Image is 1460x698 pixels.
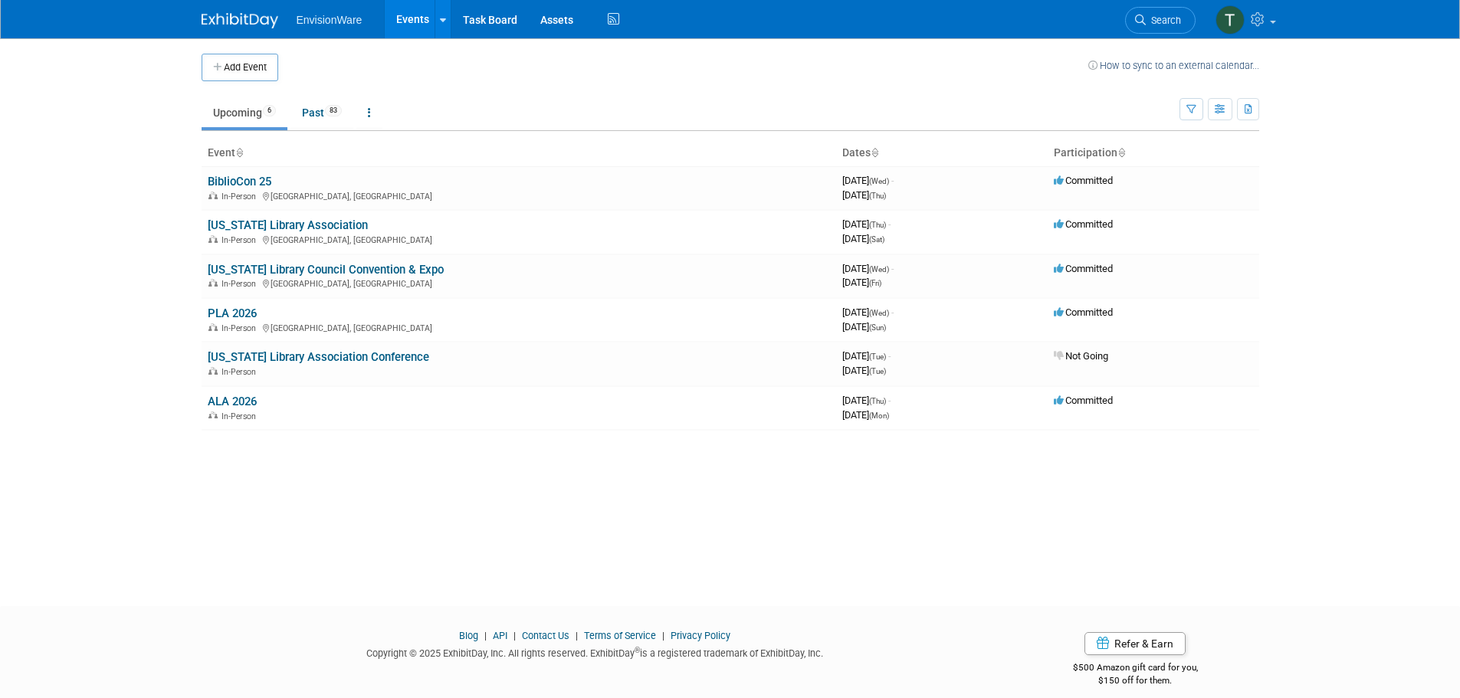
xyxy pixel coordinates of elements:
a: PLA 2026 [208,306,257,320]
span: 83 [325,105,342,116]
a: Past83 [290,98,353,127]
span: - [888,218,891,230]
span: (Thu) [869,397,886,405]
div: [GEOGRAPHIC_DATA], [GEOGRAPHIC_DATA] [208,321,830,333]
span: Committed [1054,263,1113,274]
span: - [888,395,891,406]
span: Committed [1054,175,1113,186]
a: Privacy Policy [671,630,730,641]
span: EnvisionWare [297,14,363,26]
span: (Mon) [869,411,889,420]
span: [DATE] [842,189,886,201]
span: [DATE] [842,277,881,288]
button: Add Event [202,54,278,81]
span: (Sat) [869,235,884,244]
span: (Tue) [869,367,886,375]
a: Sort by Participation Type [1117,146,1125,159]
div: Copyright © 2025 ExhibitDay, Inc. All rights reserved. ExhibitDay is a registered trademark of Ex... [202,643,989,660]
img: In-Person Event [208,279,218,287]
span: | [572,630,582,641]
span: Not Going [1054,350,1108,362]
span: | [658,630,668,641]
span: 6 [263,105,276,116]
div: $500 Amazon gift card for you, [1012,651,1259,687]
span: In-Person [221,367,261,377]
span: (Wed) [869,265,889,274]
span: Committed [1054,218,1113,230]
img: ExhibitDay [202,13,278,28]
a: Contact Us [522,630,569,641]
span: [DATE] [842,306,894,318]
span: Search [1146,15,1181,26]
a: Search [1125,7,1196,34]
img: In-Person Event [208,323,218,331]
a: API [493,630,507,641]
span: - [891,306,894,318]
th: Event [202,140,836,166]
div: $150 off for them. [1012,674,1259,687]
span: [DATE] [842,218,891,230]
div: [GEOGRAPHIC_DATA], [GEOGRAPHIC_DATA] [208,277,830,289]
span: [DATE] [842,263,894,274]
span: [DATE] [842,175,894,186]
img: In-Person Event [208,235,218,243]
span: In-Person [221,279,261,289]
div: [GEOGRAPHIC_DATA], [GEOGRAPHIC_DATA] [208,233,830,245]
a: How to sync to an external calendar... [1088,60,1259,71]
span: (Tue) [869,352,886,361]
img: In-Person Event [208,192,218,199]
sup: ® [635,646,640,654]
span: | [510,630,520,641]
span: (Wed) [869,177,889,185]
span: (Fri) [869,279,881,287]
a: [US_STATE] Library Association [208,218,368,232]
a: BiblioCon 25 [208,175,271,188]
span: (Wed) [869,309,889,317]
span: - [888,350,891,362]
img: In-Person Event [208,411,218,419]
a: [US_STATE] Library Association Conference [208,350,429,364]
span: [DATE] [842,395,891,406]
a: Sort by Event Name [235,146,243,159]
a: [US_STATE] Library Council Convention & Expo [208,263,444,277]
th: Participation [1048,140,1259,166]
span: [DATE] [842,233,884,244]
th: Dates [836,140,1048,166]
span: (Thu) [869,221,886,229]
span: Committed [1054,306,1113,318]
span: [DATE] [842,321,886,333]
div: [GEOGRAPHIC_DATA], [GEOGRAPHIC_DATA] [208,189,830,202]
img: In-Person Event [208,367,218,375]
a: Blog [459,630,478,641]
a: Sort by Start Date [871,146,878,159]
span: (Sun) [869,323,886,332]
a: Refer & Earn [1084,632,1186,655]
span: - [891,175,894,186]
span: | [481,630,490,641]
span: [DATE] [842,365,886,376]
span: - [891,263,894,274]
span: In-Person [221,192,261,202]
span: (Thu) [869,192,886,200]
span: [DATE] [842,409,889,421]
a: ALA 2026 [208,395,257,408]
a: Upcoming6 [202,98,287,127]
span: Committed [1054,395,1113,406]
span: In-Person [221,323,261,333]
img: Ted Hollingshead [1216,5,1245,34]
span: In-Person [221,411,261,421]
span: In-Person [221,235,261,245]
a: Terms of Service [584,630,656,641]
span: [DATE] [842,350,891,362]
